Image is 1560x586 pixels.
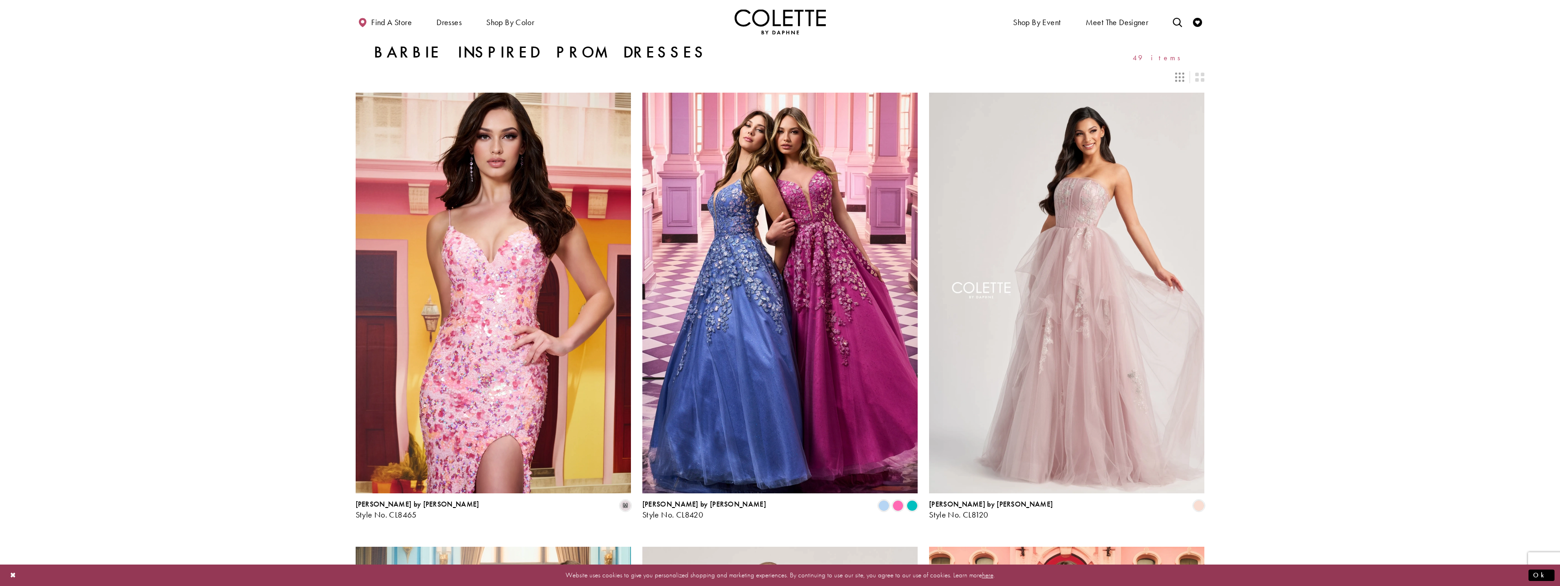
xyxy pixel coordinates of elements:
[878,500,889,511] i: Periwinkle
[1175,73,1184,82] span: Switch layout to 3 columns
[642,509,703,520] span: Style No. CL8420
[620,500,631,511] i: Pink/Multi
[350,67,1210,87] div: Layout Controls
[484,9,536,34] span: Shop by color
[66,569,1494,581] p: Website uses cookies to give you personalized shopping and marketing experiences. By continuing t...
[929,509,988,520] span: Style No. CL8120
[356,499,479,509] span: [PERSON_NAME] by [PERSON_NAME]
[642,93,918,493] a: Visit Colette by Daphne Style No. CL8420 Page
[486,18,534,27] span: Shop by color
[893,500,903,511] i: Pink
[735,9,826,34] img: Colette by Daphne
[1171,9,1184,34] a: Toggle search
[434,9,464,34] span: Dresses
[982,570,993,580] a: here
[371,18,412,27] span: Find a store
[1133,54,1187,62] span: 49 items
[356,9,414,34] a: Find a store
[356,500,479,519] div: Colette by Daphne Style No. CL8465
[929,499,1053,509] span: [PERSON_NAME] by [PERSON_NAME]
[1013,18,1061,27] span: Shop By Event
[1195,73,1204,82] span: Switch layout to 2 columns
[929,93,1204,493] a: Visit Colette by Daphne Style No. CL8120 Page
[929,500,1053,519] div: Colette by Daphne Style No. CL8120
[1011,9,1063,34] span: Shop By Event
[356,509,417,520] span: Style No. CL8465
[642,499,766,509] span: [PERSON_NAME] by [PERSON_NAME]
[1086,18,1149,27] span: Meet the designer
[374,43,707,62] h1: Barbie Inspired Prom Dresses
[735,9,826,34] a: Visit Home Page
[356,93,631,493] a: Visit Colette by Daphne Style No. CL8465 Page
[1528,570,1555,581] button: Submit Dialog
[1083,9,1151,34] a: Meet the designer
[1191,9,1204,34] a: Check Wishlist
[907,500,918,511] i: Jade
[1193,500,1204,511] i: Blush
[642,500,766,519] div: Colette by Daphne Style No. CL8420
[5,567,21,583] button: Close Dialog
[436,18,462,27] span: Dresses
